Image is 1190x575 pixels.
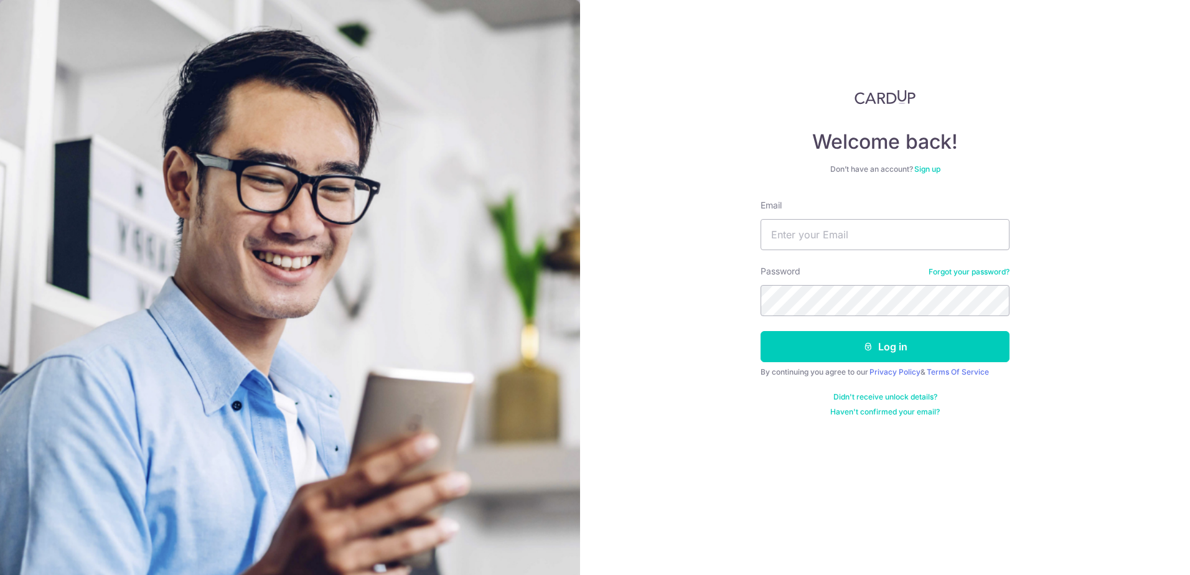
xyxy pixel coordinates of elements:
[830,407,940,417] a: Haven't confirmed your email?
[761,199,782,212] label: Email
[761,265,800,278] label: Password
[761,331,1010,362] button: Log in
[929,267,1010,277] a: Forgot your password?
[869,367,921,376] a: Privacy Policy
[833,392,937,402] a: Didn't receive unlock details?
[761,164,1010,174] div: Don’t have an account?
[761,129,1010,154] h4: Welcome back!
[927,367,989,376] a: Terms Of Service
[855,90,916,105] img: CardUp Logo
[761,219,1010,250] input: Enter your Email
[914,164,940,174] a: Sign up
[761,367,1010,377] div: By continuing you agree to our &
